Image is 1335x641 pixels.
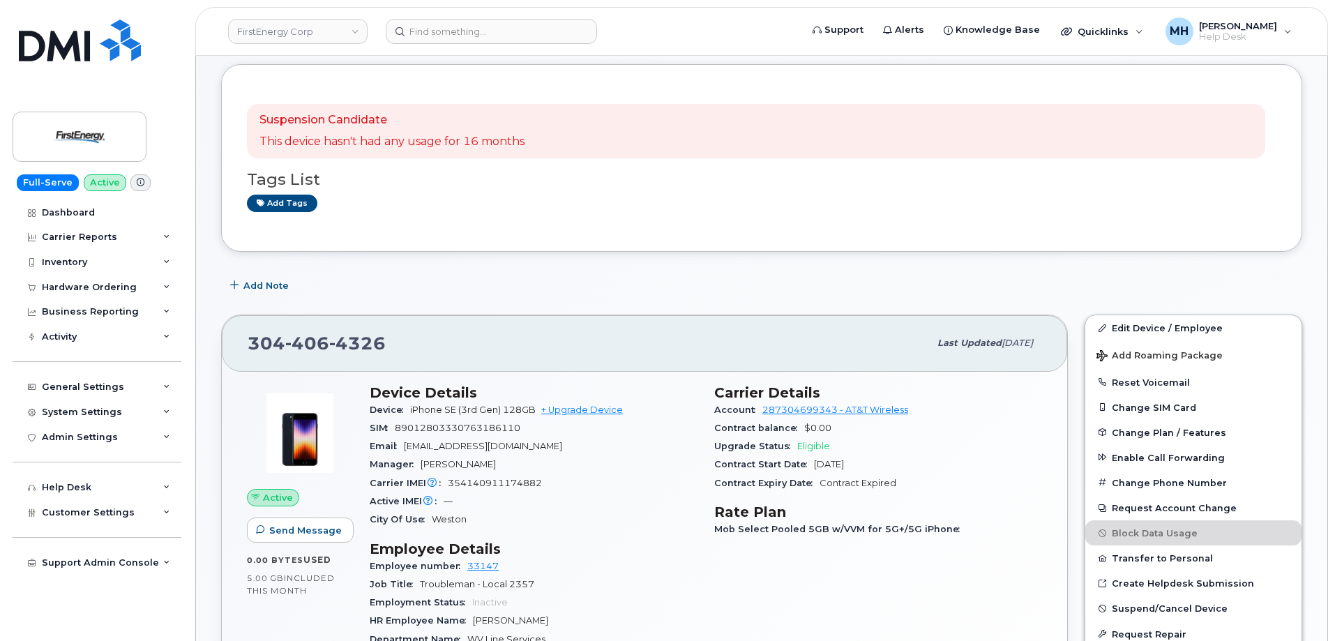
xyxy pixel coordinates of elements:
button: Add Note [221,273,301,298]
p: Suspension Candidate [259,112,525,128]
a: 33147 [467,561,499,571]
span: Upgrade Status [714,441,797,451]
span: [EMAIL_ADDRESS][DOMAIN_NAME] [404,441,562,451]
img: image20231002-3703462-1angbar.jpeg [258,391,342,475]
span: — [444,496,453,506]
button: Send Message [247,518,354,543]
span: Enable Call Forwarding [1112,452,1225,462]
span: Manager [370,459,421,469]
span: iPhone SE (3rd Gen) 128GB [410,405,536,415]
button: Change SIM Card [1085,395,1302,420]
h3: Rate Plan [714,504,1042,520]
span: Add Roaming Package [1096,350,1223,363]
button: Request Account Change [1085,495,1302,520]
h3: Employee Details [370,541,697,557]
span: Inactive [472,597,508,608]
span: Device [370,405,410,415]
span: Contract Expiry Date [714,478,820,488]
span: $0.00 [804,423,831,433]
button: Block Data Usage [1085,520,1302,545]
span: 406 [285,333,329,354]
span: Send Message [269,524,342,537]
a: Knowledge Base [934,16,1050,44]
span: Contract Expired [820,478,896,488]
a: + Upgrade Device [541,405,623,415]
input: Find something... [386,19,597,44]
span: [DATE] [1002,338,1033,348]
span: Troubleman - Local 2357 [420,579,534,589]
span: 0.00 Bytes [247,555,303,565]
span: Active [263,491,293,504]
h3: Device Details [370,384,697,401]
span: MH [1170,23,1189,40]
span: Knowledge Base [956,23,1040,37]
span: [PERSON_NAME] [421,459,496,469]
div: Melissa Hoye [1156,17,1302,45]
span: Job Title [370,579,420,589]
button: Change Phone Number [1085,470,1302,495]
a: Alerts [873,16,934,44]
span: HR Employee Name [370,615,473,626]
button: Reset Voicemail [1085,370,1302,395]
span: included this month [247,573,335,596]
span: Quicklinks [1078,26,1129,37]
span: [PERSON_NAME] [1199,20,1277,31]
button: Transfer to Personal [1085,545,1302,571]
span: Contract Start Date [714,459,814,469]
span: Change Plan / Features [1112,427,1226,437]
a: FirstEnergy Corp [228,19,368,44]
span: [DATE] [814,459,844,469]
a: Support [803,16,873,44]
span: Weston [432,514,467,525]
p: This device hasn't had any usage for 16 months [259,134,525,150]
a: Create Helpdesk Submission [1085,571,1302,596]
a: Add tags [247,195,317,212]
span: Email [370,441,404,451]
span: Mob Select Pooled 5GB w/VVM for 5G+/5G iPhone [714,524,967,534]
button: Add Roaming Package [1085,340,1302,369]
span: Active IMEI [370,496,444,506]
span: SIM [370,423,395,433]
span: Last updated [937,338,1002,348]
a: 287304699343 - AT&T Wireless [762,405,908,415]
a: Edit Device / Employee [1085,315,1302,340]
iframe: Messenger Launcher [1274,580,1325,631]
button: Change Plan / Features [1085,420,1302,445]
span: Employee number [370,561,467,571]
span: 354140911174882 [448,478,542,488]
span: [PERSON_NAME] [473,615,548,626]
h3: Tags List [247,171,1276,188]
span: 4326 [329,333,386,354]
button: Enable Call Forwarding [1085,445,1302,470]
span: Alerts [895,23,924,37]
span: 304 [248,333,386,354]
span: City Of Use [370,514,432,525]
span: Contract balance [714,423,804,433]
span: Suspend/Cancel Device [1112,603,1228,614]
span: used [303,555,331,565]
span: 5.00 GB [247,573,284,583]
span: Add Note [243,279,289,292]
h3: Carrier Details [714,384,1042,401]
span: Employment Status [370,597,472,608]
div: Quicklinks [1051,17,1153,45]
span: Carrier IMEI [370,478,448,488]
button: Suspend/Cancel Device [1085,596,1302,621]
span: 89012803330763186110 [395,423,520,433]
span: Support [824,23,863,37]
span: Eligible [797,441,830,451]
span: Help Desk [1199,31,1277,43]
span: Account [714,405,762,415]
